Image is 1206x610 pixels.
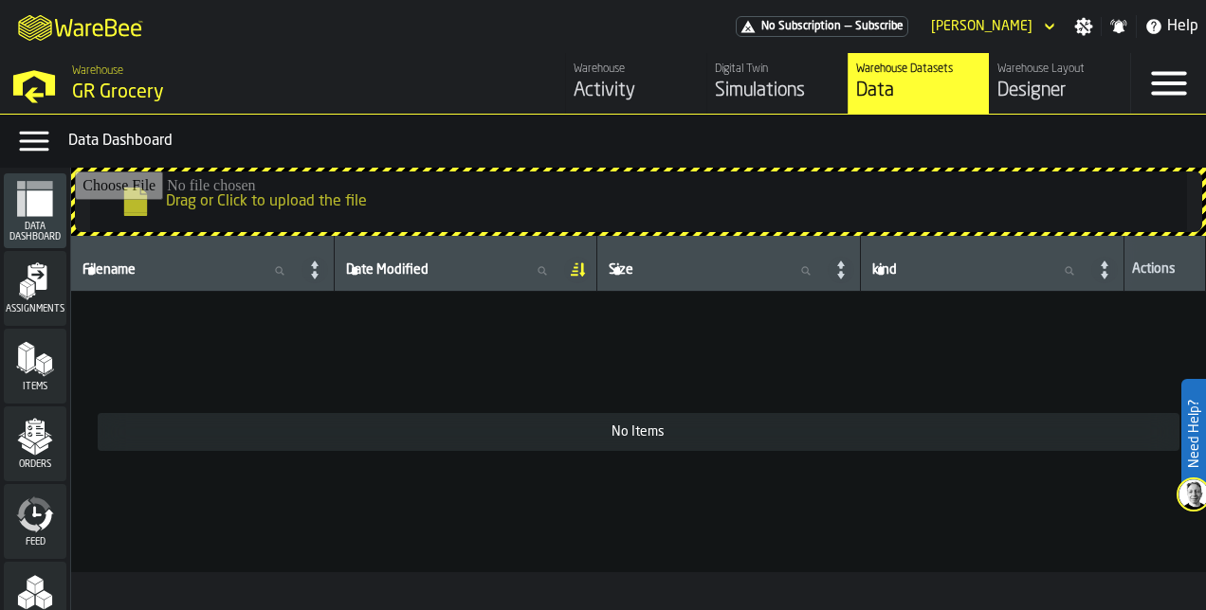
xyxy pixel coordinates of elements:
div: Warehouse Datasets [856,63,981,76]
div: Data Dashboard [68,130,1198,152]
label: button-toggle-Help [1137,15,1206,38]
span: label [82,262,136,278]
span: Warehouse [72,64,123,78]
div: Activity [574,78,699,104]
span: Orders [4,459,66,470]
div: Warehouse Layout [997,63,1123,76]
div: DropdownMenuValue-Sandhya Gopakumar [923,15,1059,38]
div: Menu Subscription [736,16,908,37]
label: button-toggle-Notifications [1102,17,1136,36]
span: label [346,262,429,278]
a: link-to-/wh/i/e451d98b-95f6-4604-91ff-c80219f9c36d/designer [989,53,1130,114]
input: label [79,259,299,283]
span: Subscribe [855,20,904,33]
a: link-to-/wh/i/e451d98b-95f6-4604-91ff-c80219f9c36d/data [848,53,989,114]
div: Actions [1132,261,1197,280]
a: link-to-/wh/i/e451d98b-95f6-4604-91ff-c80219f9c36d/simulations [706,53,848,114]
li: menu Items [4,329,66,404]
div: Simulations [715,78,840,104]
div: No Items [109,424,1167,440]
li: menu Feed [4,484,66,560]
div: Data [856,78,981,104]
span: label [872,262,897,278]
span: label [609,262,633,278]
span: Feed [4,537,66,547]
span: — [845,20,851,33]
a: link-to-/wh/i/e451d98b-95f6-4604-91ff-c80219f9c36d/feed/ [565,53,706,114]
div: Warehouse [574,63,699,76]
div: DropdownMenuValue-Sandhya Gopakumar [931,19,1032,34]
input: Drag or Click to upload the file [75,171,1202,232]
label: button-toggle-Settings [1067,17,1101,36]
li: menu Orders [4,406,66,482]
label: button-toggle-Data Menu [8,122,61,160]
li: menu Assignments [4,251,66,327]
div: Digital Twin [715,63,840,76]
label: Need Help? [1183,381,1204,487]
div: Designer [997,78,1123,104]
div: GR Grocery [72,80,413,106]
span: Items [4,382,66,392]
input: label [868,259,1089,283]
span: Help [1167,15,1198,38]
input: label [605,259,826,283]
a: link-to-/wh/i/e451d98b-95f6-4604-91ff-c80219f9c36d/pricing/ [736,16,908,37]
span: Data Dashboard [4,222,66,242]
label: button-toggle-Menu [1131,53,1206,114]
span: Assignments [4,304,66,314]
input: label [342,259,563,283]
li: menu Data Dashboard [4,173,66,249]
span: No Subscription [761,20,841,33]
